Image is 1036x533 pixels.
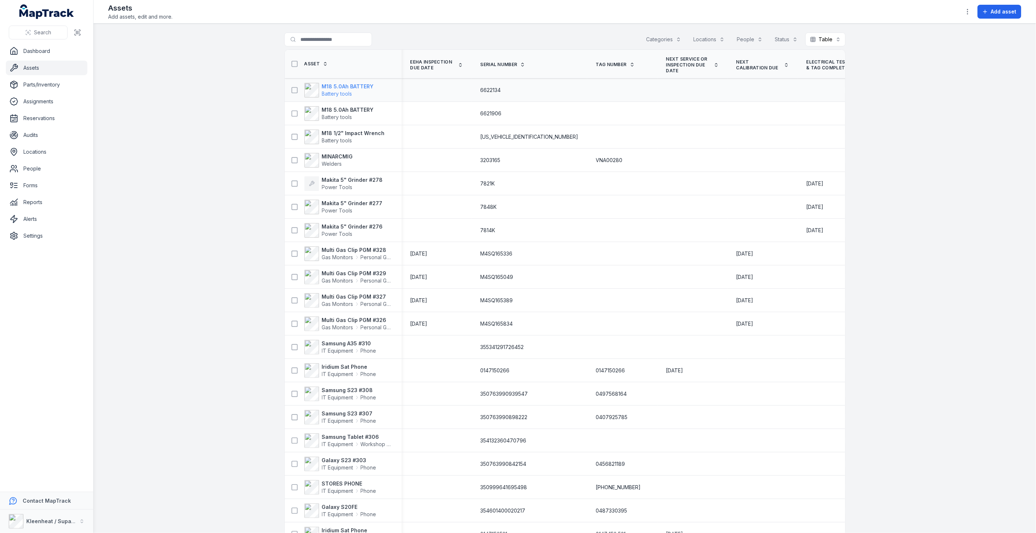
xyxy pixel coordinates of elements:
[736,273,754,281] time: 01/03/2026, 12:00:00 am
[978,5,1021,19] button: Add asset
[481,344,524,351] span: 355341291726452
[322,176,383,184] strong: Makita 5" Grinder #278
[304,200,383,214] a: Makita 5" Grinder #277Power Tools
[410,250,428,257] time: 01/03/2026, 12:00:00 am
[322,317,393,324] strong: Multi Gas Clip PGM #326
[6,161,87,176] a: People
[6,229,87,243] a: Settings
[304,410,376,425] a: Samsung S23 #307IT EquipmentPhone
[481,297,513,304] span: M4SQ165389
[6,44,87,58] a: Dashboard
[322,184,353,190] span: Power Tools
[410,320,428,327] time: 01/03/2026, 12:00:00 am
[481,484,527,491] span: 350999641695498
[481,133,578,141] span: [US_VEHICLE_IDENTIFICATION_NUMBER]
[322,200,383,207] strong: Makita 5" Grinder #277
[666,56,711,74] span: Next Service or Inspection Due Date
[322,254,353,261] span: Gas Monitors
[805,32,846,46] button: Table
[322,371,353,378] span: IT Equipment
[361,511,376,518] span: Phone
[361,277,393,284] span: Personal Gas Monitors
[807,180,824,187] time: 10/09/2025, 12:00:00 am
[991,8,1017,15] span: Add asset
[481,110,502,117] span: 6621906
[322,457,376,464] strong: Galaxy S23 #303
[481,437,527,444] span: 354132360470796
[9,26,68,39] button: Search
[689,32,729,46] button: Locations
[304,61,320,67] span: Asset
[596,414,628,421] span: 0407925785
[322,293,393,300] strong: Multi Gas Clip PGM #327
[304,480,376,495] a: STORES PHONEIT EquipmentPhone
[322,231,353,237] span: Power Tools
[6,195,87,210] a: Reports
[19,4,74,19] a: MapTrack
[666,367,683,373] span: [DATE]
[322,161,342,167] span: Welders
[322,480,376,487] strong: STORES PHONE
[304,387,376,401] a: Samsung S23 #308IT EquipmentPhone
[732,32,767,46] button: People
[481,414,528,421] span: 350763990898222
[481,460,527,468] span: 350763990842154
[410,250,428,257] span: [DATE]
[361,441,393,448] span: Workshop Tablets
[6,94,87,109] a: Assignments
[322,464,353,471] span: IT Equipment
[736,297,754,303] span: [DATE]
[6,61,87,75] a: Assets
[410,274,428,280] span: [DATE]
[322,441,353,448] span: IT Equipment
[322,347,353,354] span: IT Equipment
[304,363,376,378] a: Iridium Sat PhoneIT EquipmentPhone
[410,297,428,303] span: [DATE]
[6,111,87,126] a: Reservations
[736,274,754,280] span: [DATE]
[322,410,376,417] strong: Samsung S23 #307
[807,59,851,71] span: Electrical Test & Tag Complete
[322,153,353,160] strong: MINARCMIG
[6,178,87,193] a: Forms
[361,300,393,308] span: Personal Gas Monitors
[666,367,683,374] time: 01/09/2025, 12:00:00 am
[481,367,510,374] span: 0147150266
[361,394,376,401] span: Phone
[770,32,802,46] button: Status
[322,114,352,120] span: Battery tools
[361,464,376,471] span: Phone
[736,250,754,257] span: [DATE]
[481,390,528,398] span: 350763990939547
[304,340,376,354] a: Samsung A35 #310IT EquipmentPhone
[322,300,353,308] span: Gas Monitors
[322,340,376,347] strong: Samsung A35 #310
[736,320,754,327] time: 01/03/2026, 12:00:00 am
[23,498,71,504] strong: Contact MapTrack
[481,180,495,187] span: 7821K
[596,157,623,164] span: VNA00280
[322,511,353,518] span: IT Equipment
[322,387,376,394] strong: Samsung S23 #308
[322,363,376,371] strong: Iridium Sat Phone
[322,394,353,401] span: IT Equipment
[304,83,374,97] a: M18 5.0Ah BATTERYBattery tools
[108,3,172,13] h2: Assets
[304,176,383,191] a: Makita 5" Grinder #278Power Tools
[322,223,383,230] strong: Makita 5" Grinder #276
[361,487,376,495] span: Phone
[361,254,393,261] span: Personal Gas Monitors
[736,297,754,304] time: 01/03/2026, 12:00:00 am
[304,433,393,448] a: Samsung Tablet #306IT EquipmentWorkshop Tablets
[322,246,393,254] strong: Multi Gas Clip PGM #328
[108,13,172,20] span: Add assets, edit and more.
[304,270,393,284] a: Multi Gas Clip PGM #329Gas MonitorsPersonal Gas Monitors
[410,297,428,304] time: 01/03/2026, 12:00:00 am
[596,390,627,398] span: 0497568164
[666,56,719,74] a: Next Service or Inspection Due Date
[304,457,376,471] a: Galaxy S23 #303IT EquipmentPhone
[807,227,824,234] time: 10/09/2025, 12:00:00 am
[807,203,824,211] time: 10/09/2025, 12:00:00 am
[481,87,501,94] span: 6622134
[361,324,393,331] span: Personal Gas Monitors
